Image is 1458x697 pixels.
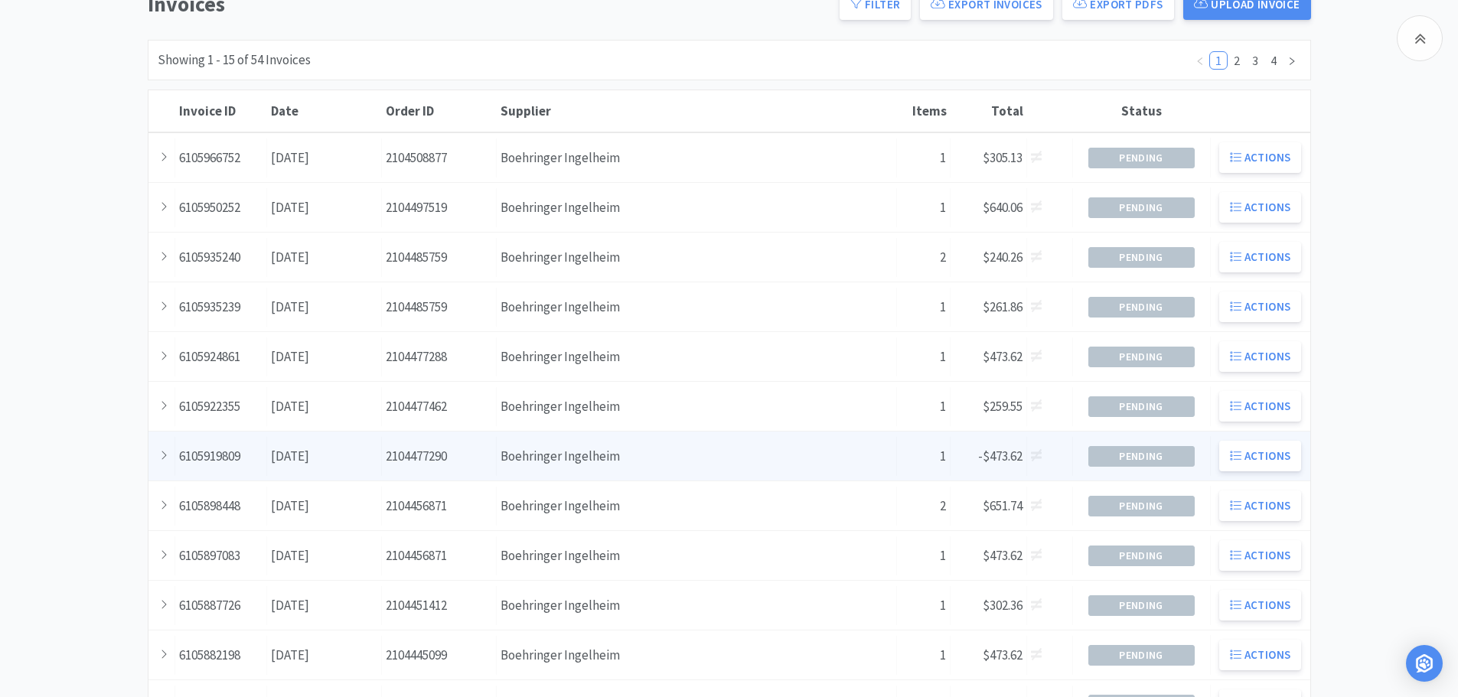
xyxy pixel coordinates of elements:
[1219,640,1302,670] button: Actions
[897,387,951,426] div: 1
[382,437,497,476] div: 2104477290
[382,288,497,327] div: 2104485759
[382,586,497,625] div: 2104451412
[1219,590,1302,620] button: Actions
[175,487,267,526] div: 6105898448
[382,138,497,178] div: 2104508877
[497,487,897,526] div: Boehringer Ingelheim
[497,437,897,476] div: Boehringer Ingelheim
[1219,292,1302,322] button: Actions
[1089,497,1194,516] span: Pending
[897,238,951,277] div: 2
[897,437,951,476] div: 1
[1287,57,1297,66] i: icon: right
[1219,192,1302,223] button: Actions
[983,647,1023,663] span: $473.62
[901,103,947,119] div: Items
[267,636,382,675] div: [DATE]
[497,337,897,376] div: Boehringer Ingelheim
[983,298,1023,315] span: $261.86
[1247,52,1264,69] a: 3
[1089,596,1194,615] span: Pending
[983,398,1023,415] span: $259.55
[897,337,951,376] div: 1
[1283,51,1301,70] li: Next Page
[1219,341,1302,372] button: Actions
[267,188,382,227] div: [DATE]
[978,448,1023,464] span: -$473.62
[497,387,897,426] div: Boehringer Ingelheim
[158,50,311,70] div: Showing 1 - 15 of 54 Invoices
[1264,51,1283,70] li: 4
[1089,546,1194,565] span: Pending
[497,238,897,277] div: Boehringer Ingelheim
[1406,645,1443,682] div: Open Intercom Messenger
[382,337,497,376] div: 2104477288
[897,586,951,625] div: 1
[382,536,497,575] div: 2104456871
[267,586,382,625] div: [DATE]
[267,387,382,426] div: [DATE]
[175,288,267,327] div: 6105935239
[983,597,1023,614] span: $302.36
[1089,397,1194,416] span: Pending
[175,188,267,227] div: 6105950252
[983,547,1023,564] span: $473.62
[1195,57,1205,66] i: icon: left
[497,138,897,178] div: Boehringer Ingelheim
[1191,51,1209,70] li: Previous Page
[1089,198,1194,217] span: Pending
[897,138,951,178] div: 1
[497,636,897,675] div: Boehringer Ingelheim
[382,387,497,426] div: 2104477462
[175,387,267,426] div: 6105922355
[267,536,382,575] div: [DATE]
[983,249,1023,265] span: $240.26
[1089,148,1194,168] span: Pending
[382,636,497,675] div: 2104445099
[175,536,267,575] div: 6105897083
[983,149,1023,166] span: $305.13
[175,238,267,277] div: 6105935240
[175,437,267,476] div: 6105919809
[497,288,897,327] div: Boehringer Ingelheim
[267,288,382,327] div: [DATE]
[1089,646,1194,665] span: Pending
[175,138,267,178] div: 6105966752
[1089,347,1194,366] span: Pending
[1209,51,1228,70] li: 1
[1089,447,1194,466] span: Pending
[497,586,897,625] div: Boehringer Ingelheim
[1219,391,1302,422] button: Actions
[1219,441,1302,471] button: Actions
[175,636,267,675] div: 6105882198
[897,188,951,227] div: 1
[1089,248,1194,267] span: Pending
[179,103,263,119] div: Invoice ID
[983,348,1023,365] span: $473.62
[382,487,497,526] div: 2104456871
[267,337,382,376] div: [DATE]
[386,103,493,119] div: Order ID
[267,437,382,476] div: [DATE]
[267,238,382,277] div: [DATE]
[271,103,378,119] div: Date
[897,536,951,575] div: 1
[501,103,893,119] div: Supplier
[1228,51,1246,70] li: 2
[1228,52,1245,69] a: 2
[1210,52,1227,69] a: 1
[382,188,497,227] div: 2104497519
[897,636,951,675] div: 1
[897,288,951,327] div: 1
[267,138,382,178] div: [DATE]
[267,487,382,526] div: [DATE]
[1219,242,1302,272] button: Actions
[175,337,267,376] div: 6105924861
[497,536,897,575] div: Boehringer Ingelheim
[1219,540,1302,571] button: Actions
[1219,142,1302,173] button: Actions
[1089,298,1194,317] span: Pending
[983,199,1023,216] span: $640.06
[382,238,497,277] div: 2104485759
